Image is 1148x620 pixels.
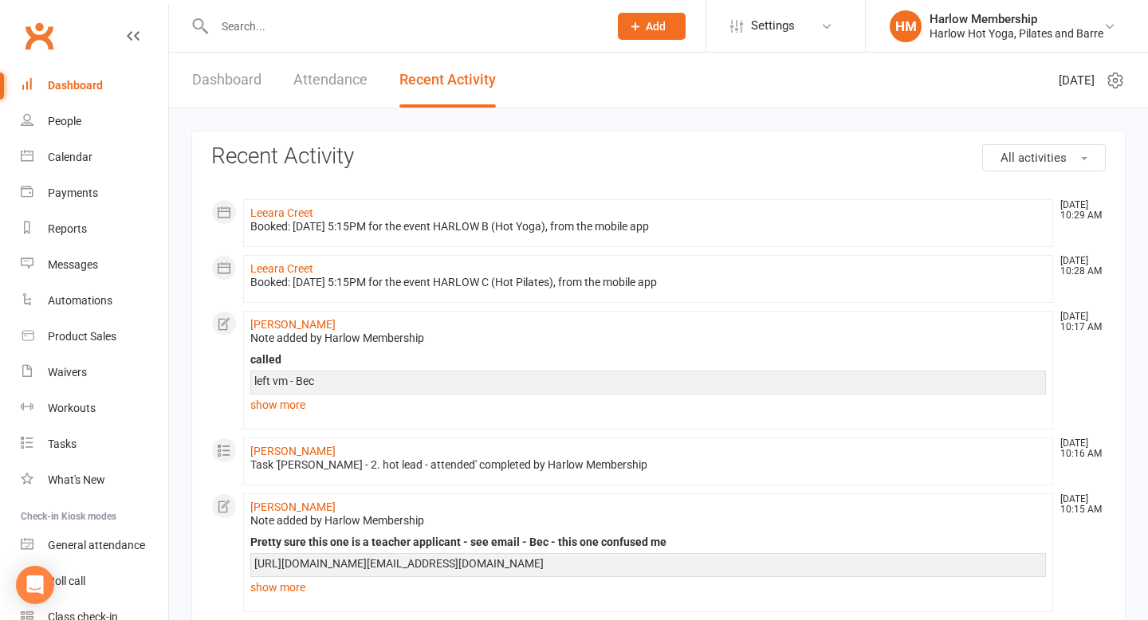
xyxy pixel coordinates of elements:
[21,390,168,426] a: Workouts
[48,402,96,414] div: Workouts
[250,445,336,457] a: [PERSON_NAME]
[21,283,168,319] a: Automations
[21,563,168,599] a: Roll call
[250,332,1046,345] div: Note added by Harlow Membership
[250,206,313,219] a: Leeara Creet
[399,53,496,108] a: Recent Activity
[19,16,59,56] a: Clubworx
[21,175,168,211] a: Payments
[250,220,1046,233] div: Booked: [DATE] 5:15PM for the event HARLOW B (Hot Yoga), from the mobile app
[646,20,666,33] span: Add
[250,318,336,331] a: [PERSON_NAME]
[250,536,1046,549] div: Pretty sure this one is a teacher applicant - see email - Bec - this one confused me
[890,10,922,42] div: HM
[1052,312,1105,332] time: [DATE] 10:17 AM
[1052,200,1105,221] time: [DATE] 10:29 AM
[48,186,98,199] div: Payments
[48,294,112,307] div: Automations
[192,53,261,108] a: Dashboard
[1052,438,1105,459] time: [DATE] 10:16 AM
[250,353,1046,367] div: called
[930,12,1103,26] div: Harlow Membership
[16,566,54,604] div: Open Intercom Messenger
[751,8,795,44] span: Settings
[1052,494,1105,515] time: [DATE] 10:15 AM
[930,26,1103,41] div: Harlow Hot Yoga, Pilates and Barre
[250,576,1046,598] a: show more
[21,211,168,247] a: Reports
[250,262,313,275] a: Leeara Creet
[21,104,168,139] a: People
[21,355,168,390] a: Waivers
[48,366,87,379] div: Waivers
[21,426,168,462] a: Tasks
[48,575,85,587] div: Roll call
[618,13,686,40] button: Add
[48,115,81,128] div: People
[21,68,168,104] a: Dashboard
[250,514,1046,528] div: Note added by Harlow Membership
[211,144,1106,169] h3: Recent Activity
[21,462,168,498] a: What's New
[48,258,98,271] div: Messages
[21,319,168,355] a: Product Sales
[254,375,1042,388] div: left vm - Bec
[48,330,116,343] div: Product Sales
[982,144,1106,171] button: All activities
[293,53,368,108] a: Attendance
[250,276,1046,289] div: Booked: [DATE] 5:15PM for the event HARLOW C (Hot Pilates), from the mobile app
[254,557,1042,571] div: [URL][DOMAIN_NAME][EMAIL_ADDRESS][DOMAIN_NAME]
[21,247,168,283] a: Messages
[1059,71,1095,90] span: [DATE]
[48,438,77,450] div: Tasks
[48,79,103,92] div: Dashboard
[48,473,105,486] div: What's New
[250,458,1046,472] div: Task '[PERSON_NAME] - 2. hot lead - attended' completed by Harlow Membership
[250,500,336,513] a: [PERSON_NAME]
[48,539,145,551] div: General attendance
[21,528,168,563] a: General attendance kiosk mode
[1001,151,1067,165] span: All activities
[48,222,87,235] div: Reports
[250,394,1046,416] a: show more
[48,151,92,163] div: Calendar
[21,139,168,175] a: Calendar
[1052,256,1105,277] time: [DATE] 10:28 AM
[210,15,597,37] input: Search...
